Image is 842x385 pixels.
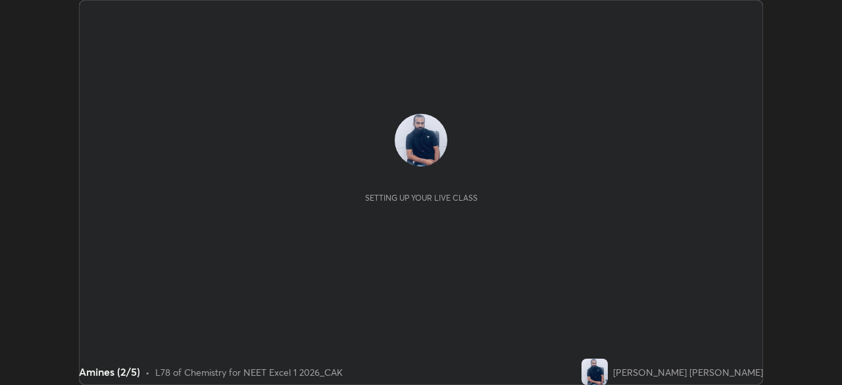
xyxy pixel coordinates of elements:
[395,114,447,167] img: 97712866bd6d4418aeba2b5c5a56a52d.jpg
[613,365,763,379] div: [PERSON_NAME] [PERSON_NAME]
[582,359,608,385] img: 97712866bd6d4418aeba2b5c5a56a52d.jpg
[365,193,478,203] div: Setting up your live class
[155,365,343,379] div: L78 of Chemistry for NEET Excel 1 2026_CAK
[145,365,150,379] div: •
[79,364,140,380] div: Amines (2/5)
